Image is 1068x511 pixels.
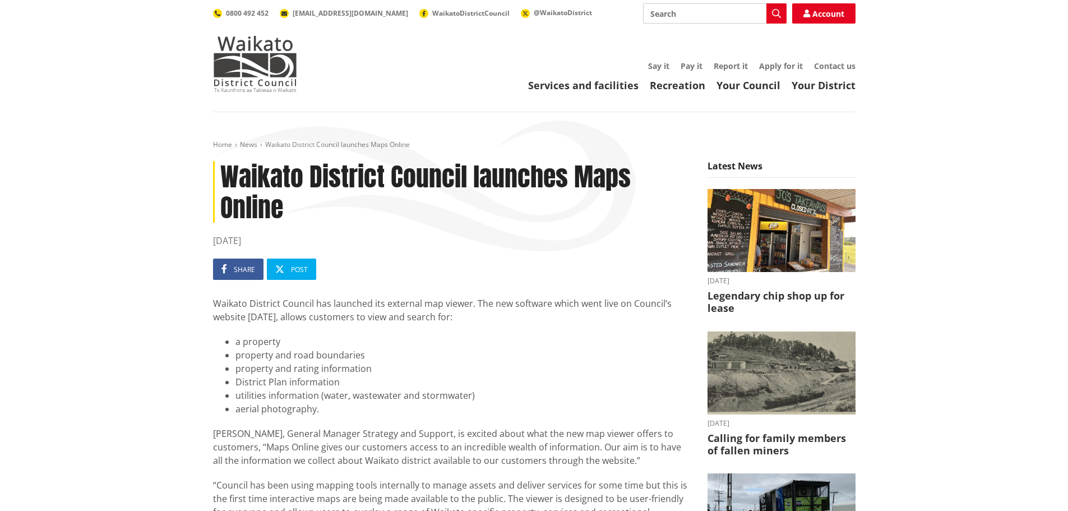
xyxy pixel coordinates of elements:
span: [EMAIL_ADDRESS][DOMAIN_NAME] [293,8,408,18]
a: @WaikatoDistrict [521,8,592,17]
a: Contact us [814,61,856,71]
a: Account [792,3,856,24]
a: Apply for it [759,61,803,71]
span: 0800 492 452 [226,8,269,18]
li: property and rating information [235,362,691,375]
a: Recreation [650,79,705,92]
a: Say it [648,61,669,71]
a: A black-and-white historic photograph shows a hillside with trees, small buildings, and cylindric... [708,332,856,457]
img: Jo's takeaways, Papahua Reserve, Raglan [708,189,856,273]
a: Your Council [716,79,780,92]
a: Report it [714,61,748,71]
a: Post [267,259,316,280]
iframe: Messenger Launcher [1016,464,1057,504]
a: Pay it [681,61,702,71]
h3: Calling for family members of fallen miners [708,432,856,457]
img: Glen Afton Mine 1939 [708,332,856,415]
li: District Plan information [235,375,691,389]
time: [DATE] [213,234,691,247]
li: property and road boundaries [235,348,691,362]
span: Share [234,265,255,274]
span: @WaikatoDistrict [534,8,592,17]
a: Home [213,140,232,149]
a: Your District [792,79,856,92]
a: Share [213,259,263,280]
input: Search input [643,3,787,24]
h3: Legendary chip shop up for lease [708,290,856,314]
a: 0800 492 452 [213,8,269,18]
li: aerial photography. [235,402,691,416]
span: Waikato District Council launches Maps Online [265,140,410,149]
li: utilities information (water, wastewater and stormwater) [235,389,691,402]
img: Waikato District Council - Te Kaunihera aa Takiwaa o Waikato [213,36,297,92]
time: [DATE] [708,278,856,284]
nav: breadcrumb [213,140,856,150]
time: [DATE] [708,420,856,427]
a: Outdoor takeaway stand with chalkboard menus listing various foods, like burgers and chips. A fri... [708,189,856,315]
span: WaikatoDistrictCouncil [432,8,510,18]
a: WaikatoDistrictCouncil [419,8,510,18]
span: Post [291,265,308,274]
a: Services and facilities [528,79,639,92]
li: a property [235,335,691,348]
h5: Latest News [708,161,856,178]
a: [EMAIL_ADDRESS][DOMAIN_NAME] [280,8,408,18]
a: News [240,140,257,149]
p: [PERSON_NAME], General Manager Strategy and Support, is excited about what the new map viewer off... [213,427,691,467]
p: Waikato District Council has launched its external map viewer. The new software which went live o... [213,297,691,324]
h1: Waikato District Council launches Maps Online [213,161,691,223]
